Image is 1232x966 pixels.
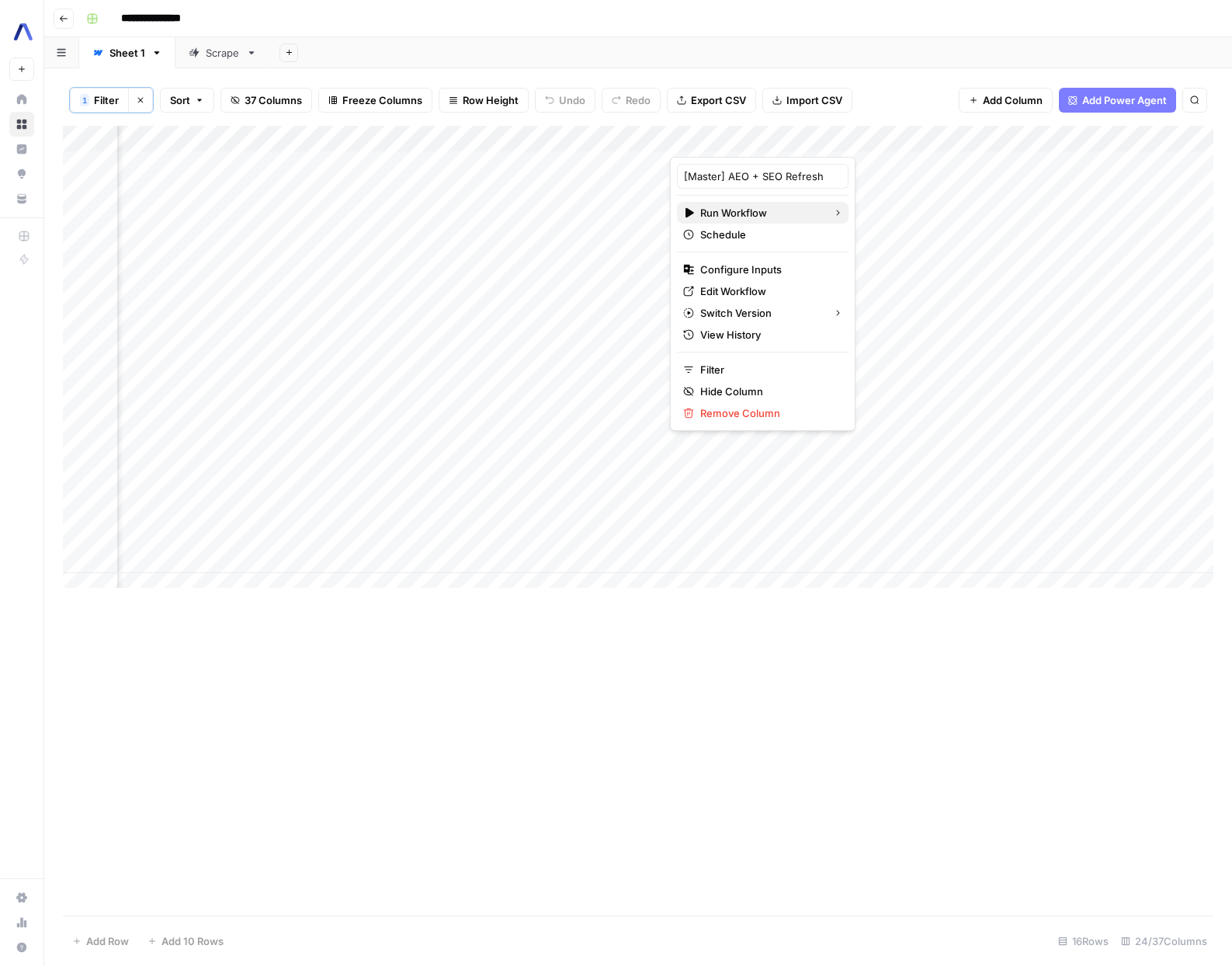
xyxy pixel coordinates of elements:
div: Scrape [206,45,240,61]
span: Hide Column [700,384,836,399]
a: Your Data [9,186,34,211]
button: Help + Support [9,935,34,960]
div: 1 [80,94,89,106]
span: Remove Column [700,405,836,421]
a: Usage [9,910,34,935]
span: Configure Inputs [700,262,836,277]
button: Add Row [63,929,138,954]
button: Undo [535,88,595,113]
span: 37 Columns [245,92,302,108]
a: Browse [9,112,34,137]
a: Settings [9,885,34,910]
span: Import CSV [786,92,842,108]
button: Freeze Columns [318,88,432,113]
button: Add Power Agent [1059,88,1176,113]
button: Redo [602,88,661,113]
span: Add 10 Rows [161,933,224,949]
button: Import CSV [762,88,852,113]
span: Switch Version [700,305,821,321]
span: Run Workflow [700,205,821,221]
span: Filter [94,92,119,108]
a: Insights [9,137,34,162]
div: 24/37 Columns [1115,929,1213,954]
span: Add Column [983,92,1043,108]
button: Export CSV [667,88,756,113]
span: Filter [700,362,836,377]
div: Sheet 1 [109,45,145,61]
span: Redo [626,92,651,108]
span: Sort [170,92,190,108]
div: 16 Rows [1052,929,1115,954]
a: Home [9,87,34,112]
button: Workspace: AssemblyAI [9,12,34,51]
button: Add 10 Rows [138,929,233,954]
span: Schedule [700,227,836,242]
img: AssemblyAI Logo [9,18,37,46]
span: Add Row [86,933,129,949]
button: Add Column [959,88,1053,113]
span: Freeze Columns [342,92,422,108]
button: Sort [160,88,214,113]
span: Row Height [463,92,519,108]
button: 1Filter [70,88,128,113]
button: Row Height [439,88,529,113]
span: Undo [559,92,585,108]
span: Add Power Agent [1082,92,1167,108]
button: 37 Columns [220,88,312,113]
a: Sheet 1 [79,37,175,68]
span: 1 [82,94,87,106]
span: Export CSV [691,92,746,108]
span: View History [700,327,836,342]
a: Scrape [175,37,270,68]
span: Edit Workflow [700,283,836,299]
a: Opportunities [9,162,34,186]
